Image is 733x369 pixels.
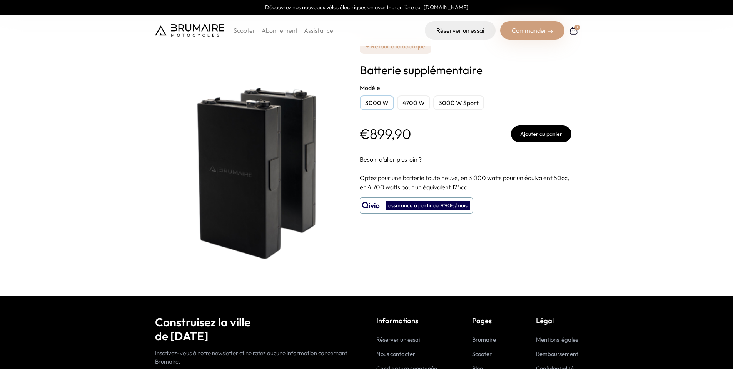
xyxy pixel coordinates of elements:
[500,21,564,40] div: Commander
[360,155,422,163] span: Besoin d'aller plus loin ?
[574,25,580,30] div: 1
[262,27,298,34] a: Abonnement
[376,350,415,357] a: Nous contacter
[360,83,571,92] h2: Modèle
[155,19,347,277] img: Batterie supplémentaire
[360,197,473,214] button: assurance à partir de 9,90€/mois
[433,95,484,110] div: 3000 W Sport
[155,315,357,343] h2: Construisez la ville de [DATE]
[695,333,725,361] iframe: Gorgias live chat messenger
[548,29,553,34] img: right-arrow-2.png
[511,125,571,142] button: Ajouter au panier
[376,315,437,326] p: Informations
[360,63,571,77] h1: Batterie supplémentaire
[536,336,578,343] a: Mentions légales
[376,336,420,343] a: Réserver un essai
[536,315,578,326] p: Légal
[155,349,357,366] p: Inscrivez-vous à notre newsletter et ne ratez aucune information concernant Brumaire.
[234,26,255,35] p: Scooter
[304,27,333,34] a: Assistance
[472,315,501,326] p: Pages
[360,95,394,110] div: 3000 W
[536,350,578,357] a: Remboursement
[360,174,569,191] span: Optez pour une batterie toute neuve, en 3 000 watts pour un équivalent 50cc, en 4 700 watts pour ...
[425,21,496,40] a: Réserver un essai
[360,126,411,142] p: €899,90
[386,201,470,210] div: assurance à partir de 9,90€/mois
[155,24,224,37] img: Brumaire Motocycles
[397,95,430,110] div: 4700 W
[569,26,578,35] img: Panier
[472,336,496,343] a: Brumaire
[569,26,578,35] a: 1
[472,350,492,357] a: Scooter
[362,201,380,210] img: logo qivio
